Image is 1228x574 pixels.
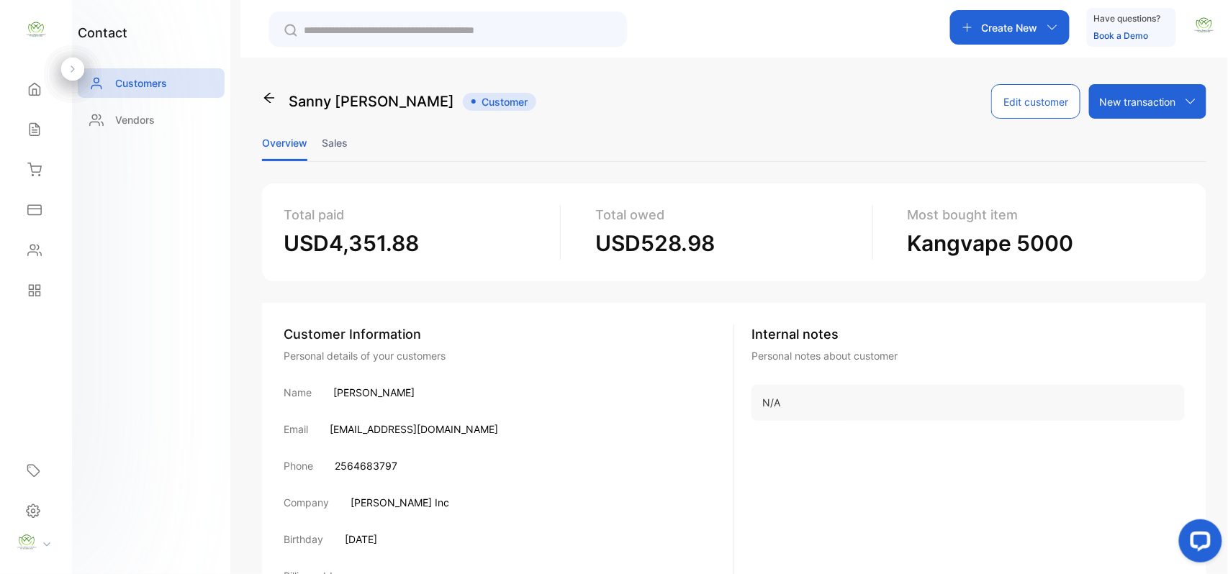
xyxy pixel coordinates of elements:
img: profile [16,532,37,553]
p: Most bought item [908,205,1173,224]
p: Total paid [284,205,548,224]
p: Create New [982,20,1038,35]
li: Overview [262,124,307,161]
a: Book a Demo [1094,30,1149,41]
p: Sanny [PERSON_NAME] [289,91,454,112]
p: [PERSON_NAME] [333,385,415,400]
p: [EMAIL_ADDRESS][DOMAIN_NAME] [330,422,498,437]
p: Birthday [284,532,323,547]
div: Personal details of your customers [284,348,733,363]
div: Customer Information [284,324,733,344]
p: Personal notes about customer [751,348,1185,363]
h1: contact [78,23,127,42]
p: Total owed [595,205,860,224]
p: New transaction [1099,94,1176,109]
a: Customers [78,68,225,98]
p: Vendors [115,112,155,127]
p: Have questions? [1094,12,1161,26]
img: avatar [1193,14,1215,36]
p: Internal notes [751,324,1185,344]
p: Customers [115,76,167,91]
p: 2564683797 [335,458,397,473]
iframe: LiveChat chat widget [1168,514,1228,574]
p: [DATE] [345,532,377,547]
img: logo [25,19,47,40]
p: Name [284,385,312,400]
p: Email [284,422,308,437]
span: USD4,351.88 [284,230,419,256]
p: Company [284,495,329,510]
button: Create New [950,10,1070,45]
li: Sales [322,124,348,161]
p: Phone [284,458,313,473]
p: [PERSON_NAME] Inc [351,495,449,510]
p: Kangvape 5000 [908,227,1173,260]
button: Edit customer [991,84,1080,119]
p: N/A [762,396,1174,410]
button: avatar [1193,10,1215,45]
span: Customer [463,93,536,111]
span: USD528.98 [595,230,715,256]
a: Vendors [78,105,225,135]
